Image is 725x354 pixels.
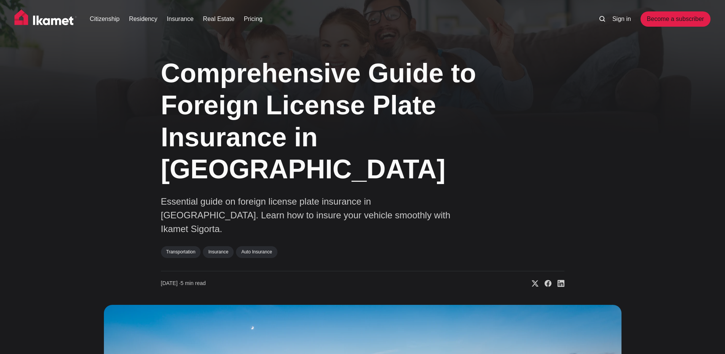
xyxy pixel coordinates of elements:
[14,10,77,29] img: Ikamet home
[90,14,120,24] a: Citizenship
[161,246,201,258] a: Transportation
[167,14,193,24] a: Insurance
[129,14,158,24] a: Residency
[551,280,564,287] a: Share on Linkedin
[526,280,539,287] a: Share on X
[203,246,234,258] a: Insurance
[612,14,631,24] a: Sign in
[161,195,465,236] p: Essential guide on foreign license plate insurance in [GEOGRAPHIC_DATA]. Learn how to insure your...
[539,280,551,287] a: Share on Facebook
[161,280,206,287] time: 5 min read
[161,57,488,185] h1: Comprehensive Guide to Foreign License Plate Insurance in [GEOGRAPHIC_DATA]
[244,14,263,24] a: Pricing
[236,246,277,258] a: Auto Insurance
[641,11,711,27] a: Become a subscriber
[161,280,181,286] span: [DATE] ∙
[203,14,234,24] a: Real Estate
